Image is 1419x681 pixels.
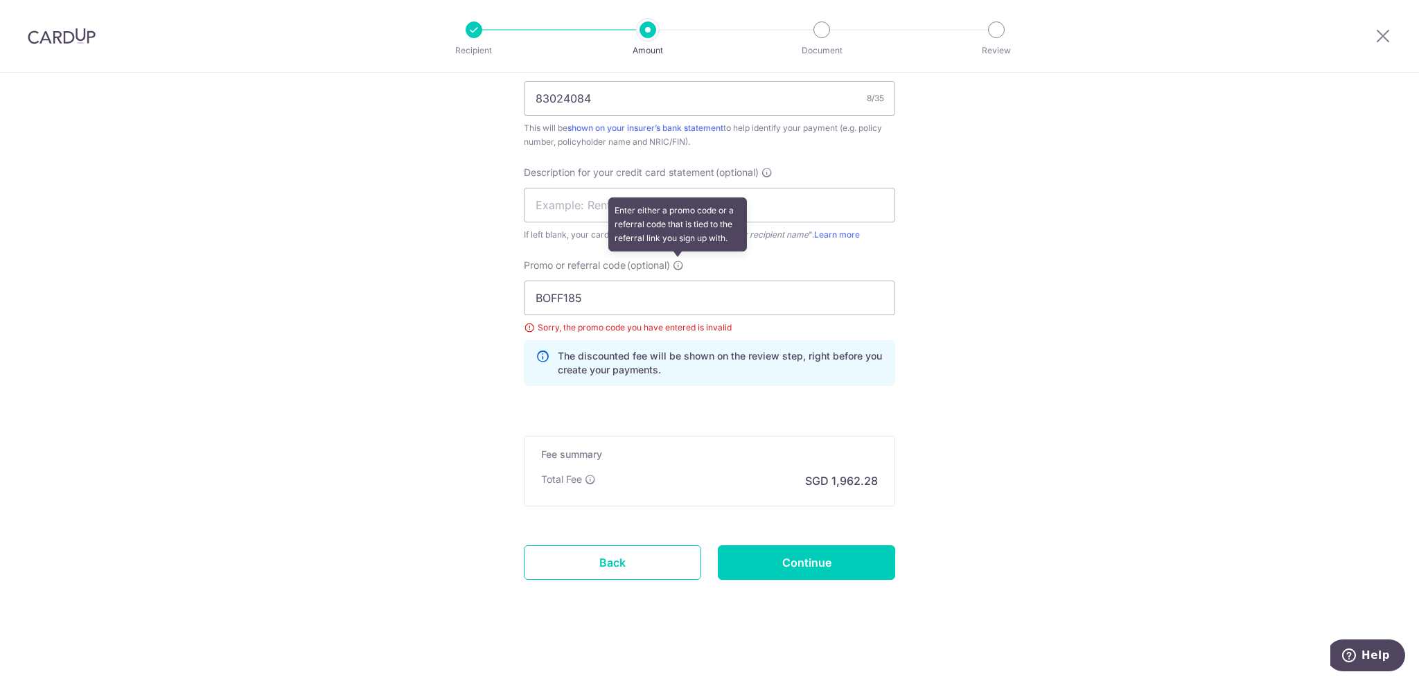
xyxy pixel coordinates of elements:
[597,44,699,58] p: Amount
[28,28,96,44] img: CardUp
[524,188,895,222] input: Example: Rent
[524,258,626,272] span: Promo or referral code
[558,349,883,377] p: The discounted fee will be shown on the review step, right before you create your payments.
[524,166,714,179] span: Description for your credit card statement
[541,448,878,461] h5: Fee summary
[524,121,895,149] div: This will be to help identify your payment (e.g. policy number, policyholder name and NRIC/FIN).
[1330,639,1405,674] iframe: Opens a widget where you can find more information
[423,44,525,58] p: Recipient
[730,229,809,240] i: your recipient name
[716,166,759,179] span: (optional)
[945,44,1048,58] p: Review
[770,44,873,58] p: Document
[524,228,895,242] div: If left blank, your card statement will show "CardUp- ".
[867,91,884,105] div: 8/35
[627,258,670,272] span: (optional)
[608,197,747,251] div: Enter either a promo code or a referral code that is tied to the referral link you sign up with.
[718,545,895,580] input: Continue
[524,545,701,580] a: Back
[524,321,895,335] div: Sorry, the promo code you have entered is invalid
[541,472,582,486] p: Total Fee
[805,472,878,489] p: SGD 1,962.28
[814,229,860,240] a: Learn more
[567,123,723,133] a: shown on your insurer’s bank statement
